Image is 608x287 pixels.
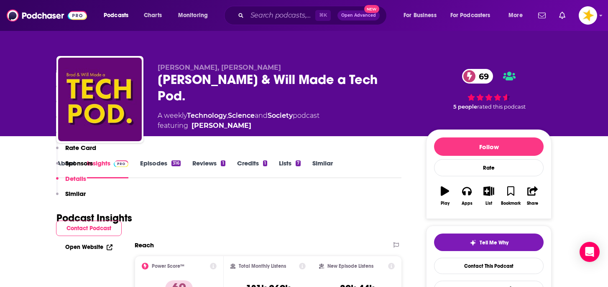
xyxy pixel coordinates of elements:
img: tell me why sparkle [470,239,476,246]
button: Open AdvancedNew [337,10,380,20]
h2: New Episode Listens [327,263,373,269]
input: Search podcasts, credits, & more... [247,9,315,22]
div: Share [527,201,538,206]
div: 316 [171,160,181,166]
span: ⌘ K [315,10,331,21]
span: Open Advanced [341,13,376,18]
a: Charts [138,9,167,22]
div: Open Intercom Messenger [580,242,600,262]
button: Share [522,181,544,211]
div: Rate [434,159,544,176]
button: open menu [445,9,503,22]
p: Details [65,175,86,183]
img: Brad & Will Made a Tech Pod. [58,58,142,141]
a: Will Smith [192,121,251,131]
span: rated this podcast [477,104,526,110]
div: Bookmark [501,201,521,206]
p: Similar [65,190,86,198]
button: Follow [434,137,544,156]
a: Show notifications dropdown [556,8,569,23]
a: Episodes316 [140,159,181,178]
button: Contact Podcast [56,221,122,236]
button: open menu [172,9,219,22]
span: New [364,5,379,13]
a: Similar [312,159,333,178]
button: Sponsors [56,159,93,175]
button: Show profile menu [579,6,597,25]
h2: Reach [135,241,154,249]
span: Logged in as Spreaker_Prime [579,6,597,25]
button: Details [56,175,86,190]
div: 1 [263,160,267,166]
span: More [508,10,523,21]
a: Contact This Podcast [434,258,544,274]
span: For Business [404,10,437,21]
span: Podcasts [104,10,128,21]
span: featuring [158,121,319,131]
span: and [255,112,268,119]
div: Search podcasts, credits, & more... [232,6,395,25]
div: 69 5 peoplerated this podcast [426,63,552,116]
a: Society [268,112,293,119]
a: Credits1 [237,159,267,178]
div: A weekly podcast [158,111,319,131]
button: open menu [398,9,447,22]
div: 1 [221,160,225,166]
a: Lists7 [279,159,301,178]
button: open menu [98,9,139,22]
div: Apps [462,201,473,206]
div: List [485,201,492,206]
a: Show notifications dropdown [535,8,549,23]
h2: Total Monthly Listens [239,263,286,269]
img: User Profile [579,6,597,25]
span: Charts [144,10,162,21]
a: Open Website [65,244,112,251]
button: Apps [456,181,478,211]
span: Monitoring [178,10,208,21]
a: Science [228,112,255,119]
span: 69 [470,69,493,84]
span: Tell Me Why [480,239,508,246]
div: 7 [296,160,301,166]
span: [PERSON_NAME], [PERSON_NAME] [158,63,281,71]
button: List [478,181,500,211]
button: Bookmark [500,181,521,211]
button: Play [434,181,456,211]
img: Podchaser - Follow, Share and Rate Podcasts [7,8,87,23]
button: Similar [56,190,86,205]
a: 69 [462,69,493,84]
a: Technology [187,112,227,119]
a: Reviews1 [192,159,225,178]
span: 5 people [453,104,477,110]
button: tell me why sparkleTell Me Why [434,234,544,251]
h2: Power Score™ [152,263,184,269]
span: For Podcasters [450,10,490,21]
button: open menu [503,9,533,22]
p: Sponsors [65,159,93,167]
div: Play [441,201,450,206]
span: , [227,112,228,119]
